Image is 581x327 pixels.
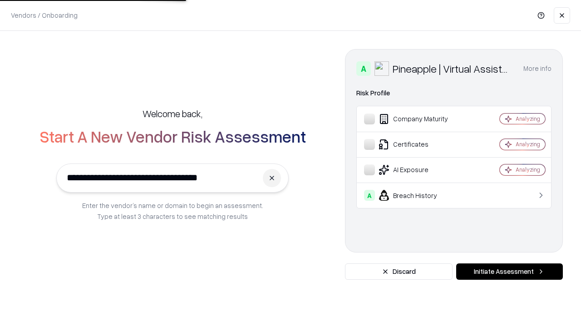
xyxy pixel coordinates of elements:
[516,115,540,123] div: Analyzing
[364,190,375,201] div: A
[82,200,263,222] p: Enter the vendor’s name or domain to begin an assessment. Type at least 3 characters to see match...
[523,60,551,77] button: More info
[345,263,453,280] button: Discard
[456,263,563,280] button: Initiate Assessment
[364,190,473,201] div: Breach History
[39,127,306,145] h2: Start A New Vendor Risk Assessment
[516,140,540,148] div: Analyzing
[143,107,202,120] h5: Welcome back,
[364,139,473,150] div: Certificates
[364,164,473,175] div: AI Exposure
[356,88,551,99] div: Risk Profile
[374,61,389,76] img: Pineapple | Virtual Assistant Agency
[393,61,512,76] div: Pineapple | Virtual Assistant Agency
[11,10,78,20] p: Vendors / Onboarding
[364,114,473,124] div: Company Maturity
[516,166,540,173] div: Analyzing
[356,61,371,76] div: A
